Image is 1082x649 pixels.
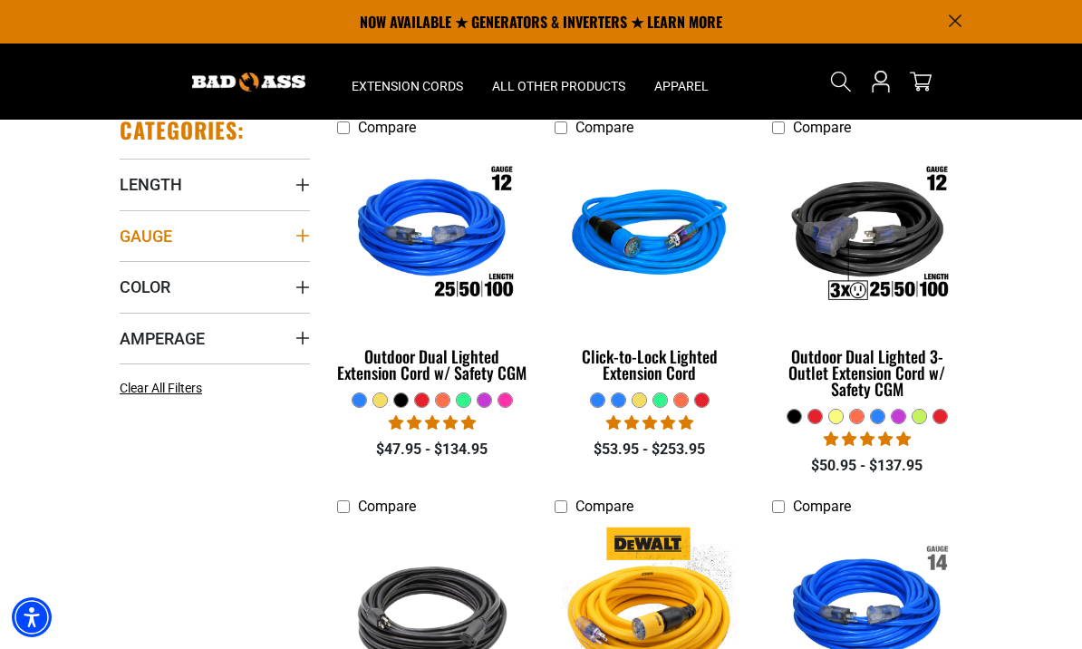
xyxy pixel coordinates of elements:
[478,44,640,120] summary: All Other Products
[337,44,478,120] summary: Extension Cords
[120,226,172,247] span: Gauge
[824,431,911,448] span: 4.80 stars
[358,119,416,136] span: Compare
[772,145,962,408] a: Outdoor Dual Lighted 3-Outlet Extension Cord w/ Safety CGM Outdoor Dual Lighted 3-Outlet Extensio...
[640,44,723,120] summary: Apparel
[12,597,52,637] div: Accessibility Menu
[334,148,530,324] img: Outdoor Dual Lighted Extension Cord w/ Safety CGM
[120,116,245,144] h2: Categories:
[575,498,633,515] span: Compare
[866,44,895,120] a: Open this option
[555,439,745,460] div: $53.95 - $253.95
[389,414,476,431] span: 4.81 stars
[769,148,965,324] img: Outdoor Dual Lighted 3-Outlet Extension Cord w/ Safety CGM
[192,73,305,92] img: Bad Ass Extension Cords
[120,379,209,398] a: Clear All Filters
[120,328,205,349] span: Amperage
[793,119,851,136] span: Compare
[337,439,527,460] div: $47.95 - $134.95
[120,381,202,395] span: Clear All Filters
[120,313,310,363] summary: Amperage
[654,78,709,94] span: Apparel
[552,148,748,324] img: blue
[120,261,310,312] summary: Color
[772,348,962,397] div: Outdoor Dual Lighted 3-Outlet Extension Cord w/ Safety CGM
[120,276,170,297] span: Color
[772,455,962,477] div: $50.95 - $137.95
[492,78,625,94] span: All Other Products
[555,348,745,381] div: Click-to-Lock Lighted Extension Cord
[358,498,416,515] span: Compare
[337,348,527,381] div: Outdoor Dual Lighted Extension Cord w/ Safety CGM
[575,119,633,136] span: Compare
[555,145,745,392] a: blue Click-to-Lock Lighted Extension Cord
[352,78,463,94] span: Extension Cords
[906,71,935,92] a: cart
[793,498,851,515] span: Compare
[337,145,527,392] a: Outdoor Dual Lighted Extension Cord w/ Safety CGM Outdoor Dual Lighted Extension Cord w/ Safety CGM
[120,210,310,261] summary: Gauge
[606,414,693,431] span: 4.87 stars
[826,67,855,96] summary: Search
[120,159,310,209] summary: Length
[120,174,182,195] span: Length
